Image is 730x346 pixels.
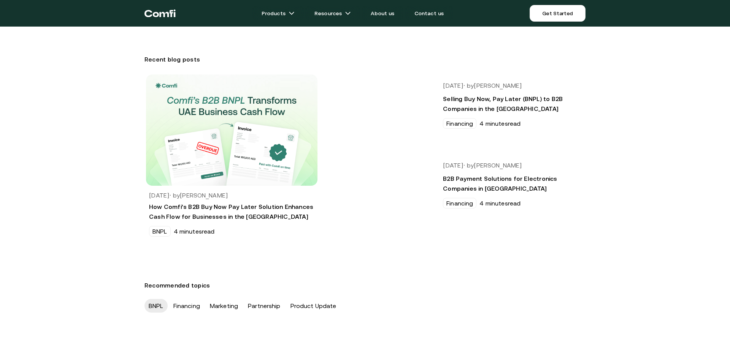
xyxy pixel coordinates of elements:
[479,200,521,207] h6: 4 minutes read
[144,73,319,241] a: In recent years, the Buy Now Pay Later (BNPL) market has seen significant growth, especially in t...
[446,120,473,127] p: Financing
[152,228,167,235] p: BNPL
[443,162,576,169] h5: [DATE] · by [PERSON_NAME]
[443,94,576,114] h3: Selling Buy Now, Pay Later (BNPL) to B2B Companies in the [GEOGRAPHIC_DATA]
[289,10,295,16] img: arrow icons
[405,6,453,21] a: Contact us
[479,120,521,127] h6: 4 minutes read
[362,6,403,21] a: About us
[174,228,215,235] h6: 4 minutes read
[530,5,586,22] a: Get Started
[325,154,435,226] img: Learn how B2B payment solutions are changing the UAE electronics industry. Learn about trends, ch...
[324,73,586,148] a: Learn about the benefits of Buy Now, Pay Later (BNPL)for B2B companies in the UAE and how embedde...
[324,153,586,228] a: Learn how B2B payment solutions are changing the UAE electronics industry. Learn about trends, ch...
[286,299,341,313] div: Product Update
[206,299,242,313] div: Marketing
[144,279,586,291] h3: Recommended topics
[149,193,314,197] h5: [DATE] · by [PERSON_NAME]
[144,53,586,65] h3: Recent blog posts
[443,82,576,89] h5: [DATE] · by [PERSON_NAME]
[345,10,351,16] img: arrow icons
[443,174,576,193] h3: B2B Payment Solutions for Electronics Companies in [GEOGRAPHIC_DATA]
[146,74,317,186] img: In recent years, the Buy Now Pay Later (BNPL) market has seen significant growth, especially in t...
[149,202,314,221] h3: How Comfi’s B2B Buy Now Pay Later Solution Enhances Cash Flow for Businesses in the [GEOGRAPHIC_D...
[446,200,473,207] p: Financing
[244,299,285,313] div: Partnership
[169,299,204,313] div: Financing
[252,6,304,21] a: Productsarrow icons
[144,2,176,25] a: Return to the top of the Comfi home page
[305,6,360,21] a: Resourcesarrow icons
[325,74,435,147] img: Learn about the benefits of Buy Now, Pay Later (BNPL)for B2B companies in the UAE and how embedde...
